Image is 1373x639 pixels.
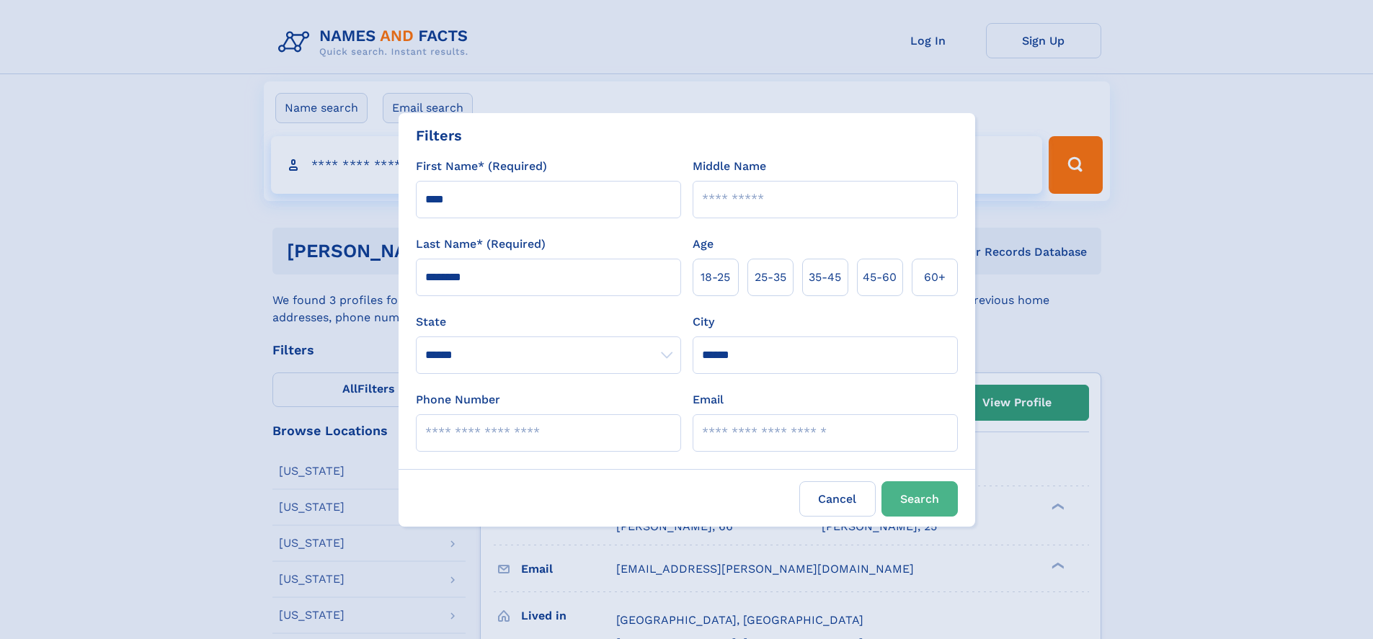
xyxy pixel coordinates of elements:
[799,481,876,517] label: Cancel
[863,269,897,286] span: 45‑60
[924,269,946,286] span: 60+
[755,269,786,286] span: 25‑35
[416,125,462,146] div: Filters
[693,313,714,331] label: City
[416,313,681,331] label: State
[693,391,724,408] label: Email
[416,391,500,408] label: Phone Number
[693,236,714,253] label: Age
[701,269,730,286] span: 18‑25
[809,269,841,286] span: 35‑45
[881,481,958,517] button: Search
[693,158,766,175] label: Middle Name
[416,236,546,253] label: Last Name* (Required)
[416,158,547,175] label: First Name* (Required)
